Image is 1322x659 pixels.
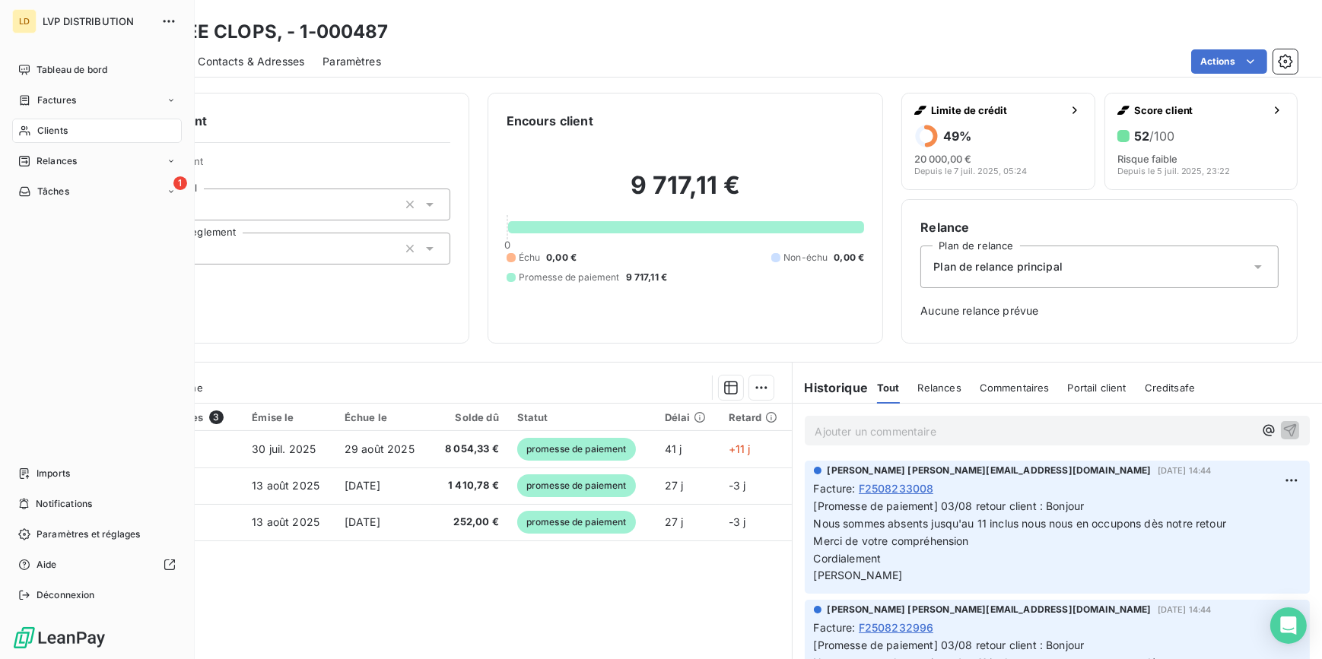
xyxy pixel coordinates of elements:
div: LD [12,9,37,33]
span: Aide [37,558,57,572]
span: 30 juil. 2025 [252,442,316,455]
span: Facture : [814,619,856,635]
div: Open Intercom Messenger [1270,607,1307,644]
div: Échue le [345,411,421,423]
h2: 9 717,11 € [507,170,865,216]
button: Actions [1191,49,1267,74]
span: 29 août 2025 [345,442,415,455]
img: Logo LeanPay [12,626,106,650]
span: Depuis le 7 juil. 2025, 05:24 [914,166,1027,176]
span: Propriétés Client [122,155,450,176]
span: Commentaires [980,382,1050,394]
span: 0,00 € [834,251,864,265]
span: Relances [918,382,961,394]
span: 252,00 € [440,515,499,530]
input: Ajouter une valeur [194,242,206,255]
span: 3 [209,410,223,424]
h6: Informations client [92,112,450,130]
span: Factures [37,93,76,107]
span: Depuis le 5 juil. 2025, 23:22 [1117,166,1231,176]
h6: Relance [920,218,1279,236]
span: [DATE] [345,479,380,492]
span: Paramètres [323,54,381,69]
span: Clients [37,124,68,138]
span: 0 [504,239,510,251]
span: Creditsafe [1145,382,1196,394]
h3: VENDEE CLOPS, - 1-000487 [134,18,389,46]
h6: 52 [1134,128,1174,144]
a: Aide [12,553,182,577]
span: [PERSON_NAME] [PERSON_NAME][EMAIL_ADDRESS][DOMAIN_NAME] [828,603,1152,616]
span: 27 j [665,479,684,492]
span: -3 j [729,479,746,492]
span: 13 août 2025 [252,515,319,528]
span: 0,00 € [546,251,577,265]
span: Aucune relance prévue [920,303,1279,318]
span: +11 j [729,442,751,455]
span: Tâches [37,185,69,198]
span: Tout [877,382,900,394]
span: Imports [37,467,70,480]
div: Statut [517,411,647,423]
span: Facture : [814,480,856,496]
span: 1 [173,176,187,190]
span: LVP DISTRIBUTION [43,15,152,27]
span: Relances [37,154,77,168]
span: Risque faible [1117,153,1177,165]
span: Déconnexion [37,588,95,602]
h6: Encours client [507,112,593,130]
div: Délai [665,411,710,423]
span: F2508233008 [859,480,934,496]
span: [DATE] [345,515,380,528]
span: [Promesse de paiement] 03/08 retour client : Bonjour Nous sommes absents jusqu'au 11 inclus nous ... [814,499,1227,582]
span: Non-échu [783,251,828,265]
span: 9 717,11 € [626,271,668,284]
div: Émise le [252,411,326,423]
span: Promesse de paiement [519,271,620,284]
div: Solde dû [440,411,499,423]
span: promesse de paiement [517,438,636,461]
h6: Historique [793,379,869,397]
span: Portail client [1068,382,1127,394]
span: promesse de paiement [517,474,636,497]
span: Score client [1134,104,1265,116]
span: [DATE] 14:44 [1158,466,1212,475]
span: /100 [1149,128,1174,144]
span: Paramètres et réglages [37,528,140,541]
span: Tableau de bord [37,63,107,77]
span: [PERSON_NAME] [PERSON_NAME][EMAIL_ADDRESS][DOMAIN_NAME] [828,464,1152,477]
span: Échu [519,251,541,265]
span: 1 410,78 € [440,478,499,493]
button: Limite de crédit49%20 000,00 €Depuis le 7 juil. 2025, 05:24 [901,93,1095,190]
span: 20 000,00 € [914,153,971,165]
span: promesse de paiement [517,511,636,534]
span: Notifications [36,497,92,511]
span: 8 054,33 € [440,442,499,457]
div: Retard [729,411,783,423]
span: F2508232996 [859,619,934,635]
span: 13 août 2025 [252,479,319,492]
span: Contacts & Adresses [198,54,304,69]
span: Limite de crédit [931,104,1062,116]
button: Score client52/100Risque faibleDepuis le 5 juil. 2025, 23:22 [1104,93,1298,190]
span: [DATE] 14:44 [1158,605,1212,614]
span: 27 j [665,515,684,528]
h6: 49 % [943,128,971,144]
span: -3 j [729,515,746,528]
span: Plan de relance principal [933,259,1063,274]
span: 41 j [665,442,682,455]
